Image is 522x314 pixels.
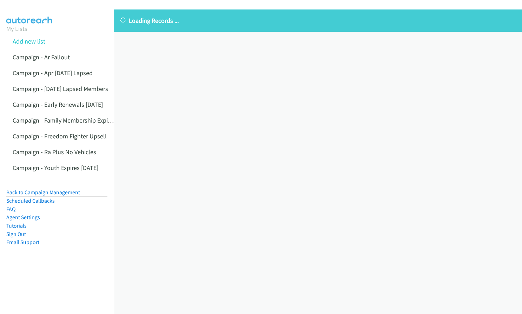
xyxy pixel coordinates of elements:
a: Tutorials [6,222,27,229]
a: Campaign - Apr [DATE] Lapsed [13,69,93,77]
a: FAQ [6,206,15,212]
a: Campaign - Youth Expires [DATE] [13,164,98,172]
a: Email Support [6,239,39,246]
a: Campaign - [DATE] Lapsed Members [13,85,108,93]
a: Campaign - Early Renewals [DATE] [13,100,103,109]
a: My Lists [6,25,27,33]
a: Campaign - Ar Fallout [13,53,70,61]
a: Back to Campaign Management [6,189,80,196]
a: Agent Settings [6,214,40,221]
a: Campaign - Family Membership Expires [DATE] [13,116,134,124]
a: Scheduled Callbacks [6,197,55,204]
a: Campaign - Freedom Fighter Upsell [13,132,107,140]
a: Campaign - Ra Plus No Vehicles [13,148,96,156]
a: Add new list [13,37,45,45]
p: Loading Records ... [120,16,516,25]
a: Sign Out [6,231,26,237]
